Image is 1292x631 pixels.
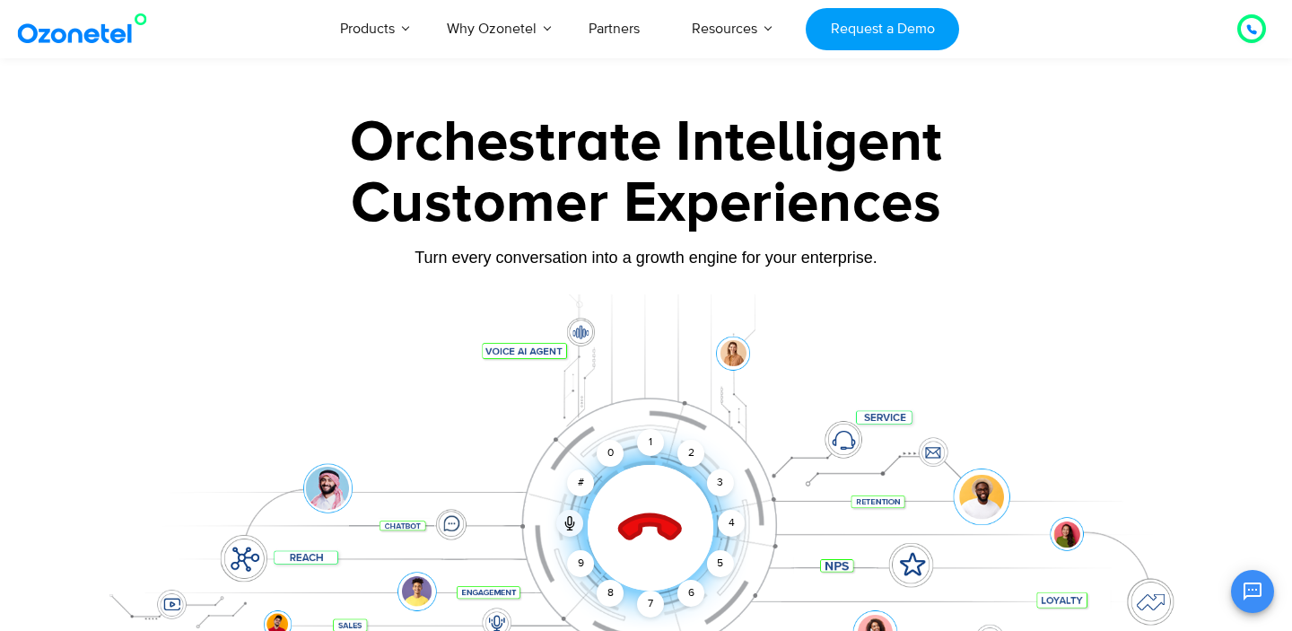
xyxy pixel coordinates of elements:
div: 2 [677,440,704,467]
div: 7 [637,591,664,618]
div: 5 [707,550,734,577]
div: 6 [677,580,704,607]
div: 1 [637,429,664,456]
div: 4 [718,510,745,537]
a: Request a Demo [806,8,959,50]
div: 3 [707,469,734,496]
div: # [567,469,594,496]
div: 9 [567,550,594,577]
div: 0 [597,440,624,467]
div: Turn every conversation into a growth engine for your enterprise. [85,248,1207,267]
div: 8 [597,580,624,607]
div: Orchestrate Intelligent [85,114,1207,171]
button: Open chat [1231,570,1274,613]
div: Customer Experiences [85,161,1207,247]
